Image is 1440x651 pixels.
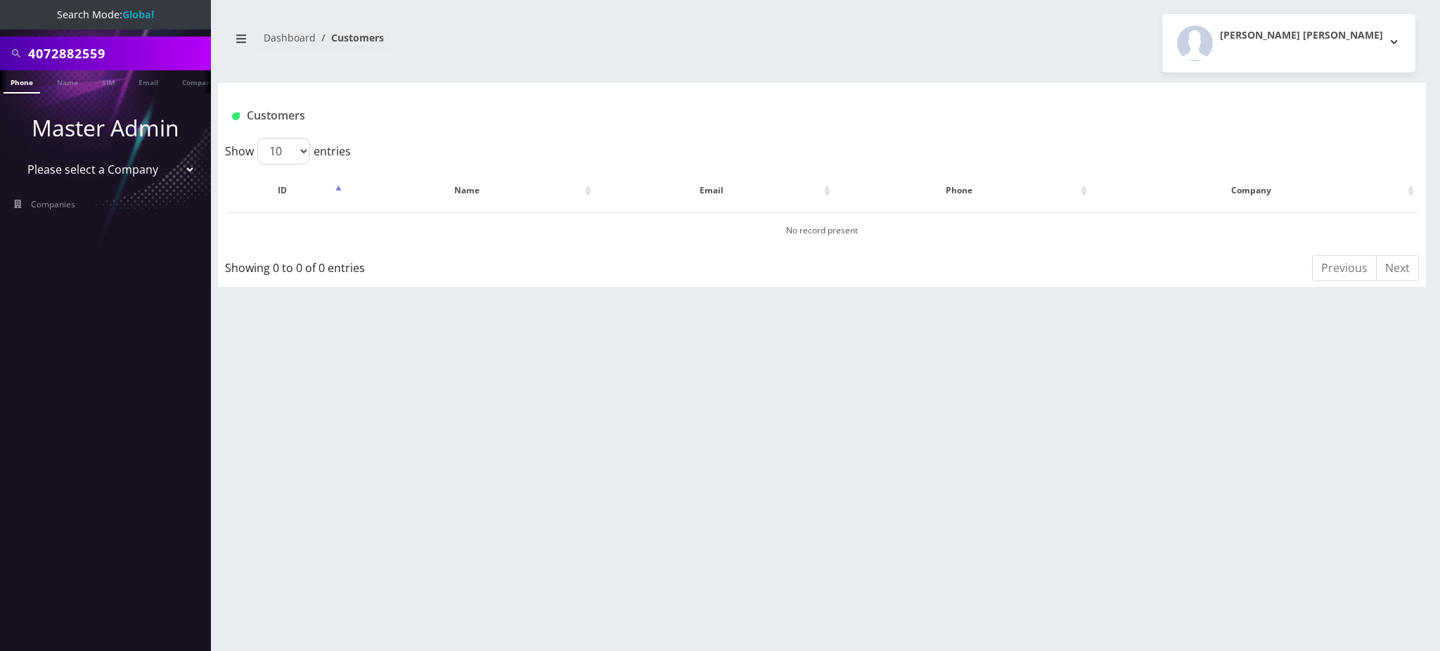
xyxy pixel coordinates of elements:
[1220,30,1383,41] h2: [PERSON_NAME] [PERSON_NAME]
[57,8,154,21] span: Search Mode:
[225,138,351,165] label: Show entries
[316,30,384,45] li: Customers
[226,170,345,211] th: ID: activate to sort column descending
[835,170,1091,211] th: Phone: activate to sort column ascending
[1162,14,1415,72] button: [PERSON_NAME] [PERSON_NAME]
[1312,255,1377,281] a: Previous
[122,8,154,21] strong: Global
[1376,255,1419,281] a: Next
[175,70,222,92] a: Company
[257,138,310,165] select: Showentries
[50,70,85,92] a: Name
[347,170,595,211] th: Name: activate to sort column ascending
[131,70,165,92] a: Email
[95,70,122,92] a: SIM
[225,254,712,276] div: Showing 0 to 0 of 0 entries
[31,198,75,210] span: Companies
[28,40,207,67] input: Search All Companies
[1092,170,1417,211] th: Company: activate to sort column ascending
[226,212,1417,248] td: No record present
[4,70,40,94] a: Phone
[232,109,1211,122] h1: Customers
[229,23,811,63] nav: breadcrumb
[596,170,834,211] th: Email: activate to sort column ascending
[264,31,316,44] a: Dashboard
